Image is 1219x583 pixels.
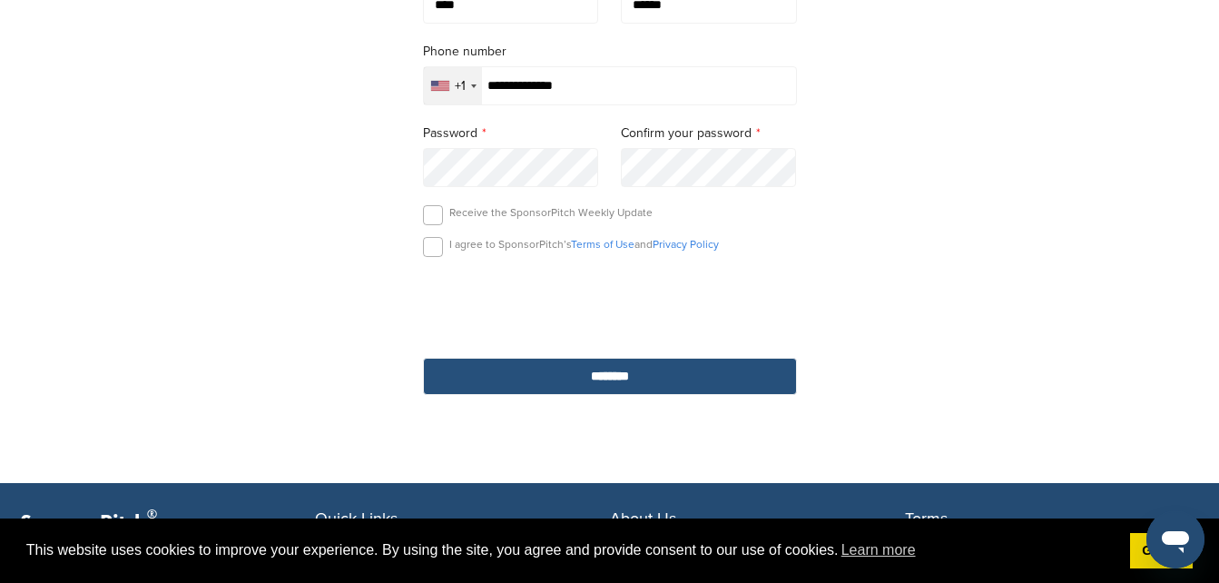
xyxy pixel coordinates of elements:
a: dismiss cookie message [1130,533,1193,569]
a: Privacy Policy [653,238,719,251]
span: Terms [905,509,948,529]
span: Quick Links [315,509,398,529]
a: Terms of Use [571,238,634,251]
label: Phone number [423,42,797,62]
p: Receive the SponsorPitch Weekly Update [449,205,653,220]
p: I agree to SponsorPitch’s and [449,237,719,252]
p: SponsorPitch [20,510,315,537]
div: +1 [455,80,466,93]
label: Confirm your password [621,124,797,143]
a: learn more about cookies [839,537,919,564]
span: ® [147,503,157,526]
span: This website uses cookies to improve your experience. By using the site, you agree and provide co... [26,537,1116,564]
span: About Us [610,509,676,529]
label: Password [423,124,599,143]
iframe: reCAPTCHA [506,278,713,331]
div: Selected country [424,67,482,104]
iframe: Button to launch messaging window [1146,510,1204,568]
